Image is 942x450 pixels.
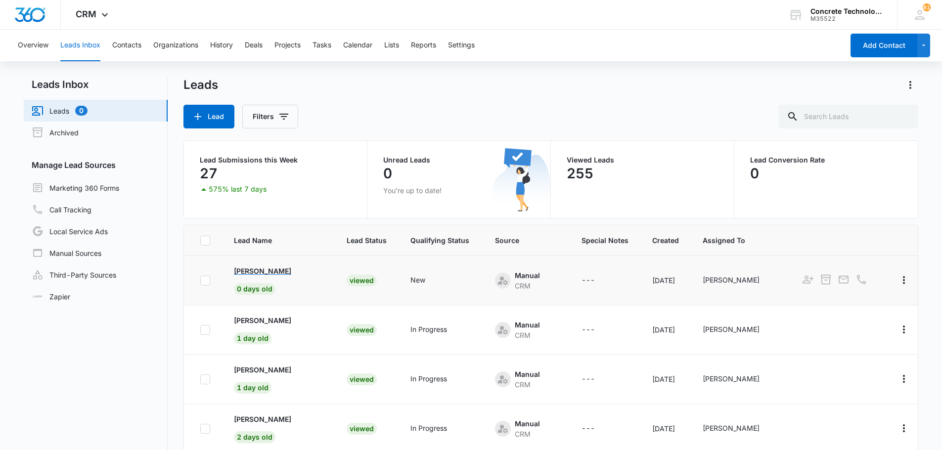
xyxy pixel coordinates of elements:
[582,324,595,336] div: ---
[234,315,323,342] a: [PERSON_NAME]1 day old
[383,185,535,196] p: You’re up to date!
[234,315,291,326] p: [PERSON_NAME]
[347,373,377,385] div: Viewed
[347,324,377,336] div: Viewed
[234,414,323,441] a: [PERSON_NAME]2 days old
[32,247,101,259] a: Manual Sources
[515,369,540,379] div: Manual
[582,235,628,245] span: Special Notes
[495,235,558,245] span: Source
[32,126,79,138] a: Archived
[410,423,447,433] div: In Progress
[112,30,141,61] button: Contacts
[32,225,108,237] a: Local Service Ads
[896,371,912,387] button: Actions
[234,332,271,344] span: 1 day old
[652,235,679,245] span: Created
[153,30,198,61] button: Organizations
[801,273,815,286] button: Add as Contact
[410,324,447,334] div: In Progress
[234,235,323,245] span: Lead Name
[652,374,679,384] div: [DATE]
[76,9,96,19] span: CRM
[703,235,777,245] span: Assigned To
[837,279,851,287] a: Email
[410,423,465,435] div: - - Select to Edit Field
[411,30,436,61] button: Reports
[347,326,377,334] a: Viewed
[495,418,558,439] div: - - Select to Edit Field
[582,324,613,336] div: - - Select to Edit Field
[896,420,912,436] button: Actions
[810,7,883,15] div: account name
[495,270,558,291] div: - - Select to Edit Field
[652,275,679,286] div: [DATE]
[343,30,372,61] button: Calendar
[515,330,540,340] div: CRM
[582,275,613,286] div: - - Select to Edit Field
[410,275,443,286] div: - - Select to Edit Field
[495,320,558,340] div: - - Select to Edit Field
[896,272,912,288] button: Actions
[32,105,88,117] a: Leads0
[24,77,168,92] h2: Leads Inbox
[347,275,377,286] div: Viewed
[32,182,119,194] a: Marketing 360 Forms
[515,429,540,439] div: CRM
[347,235,387,245] span: Lead Status
[703,423,777,435] div: - - Select to Edit Field
[837,273,851,286] button: Email
[410,275,425,285] div: New
[210,30,233,61] button: History
[32,269,116,281] a: Third-Party Sources
[234,266,291,276] p: [PERSON_NAME]
[703,373,760,384] div: [PERSON_NAME]
[183,78,218,92] h1: Leads
[347,375,377,383] a: Viewed
[750,165,759,181] p: 0
[60,30,100,61] button: Leads Inbox
[245,30,263,61] button: Deals
[410,373,465,385] div: - - Select to Edit Field
[703,373,777,385] div: - - Select to Edit Field
[703,324,760,334] div: [PERSON_NAME]
[567,165,593,181] p: 255
[851,34,917,57] button: Add Contact
[810,15,883,22] div: account id
[313,30,331,61] button: Tasks
[234,431,275,443] span: 2 days old
[582,373,613,385] div: - - Select to Edit Field
[32,291,70,302] a: Zapier
[582,275,595,286] div: ---
[234,414,291,424] p: [PERSON_NAME]
[515,418,540,429] div: Manual
[200,165,218,181] p: 27
[234,382,271,394] span: 1 day old
[24,159,168,171] h3: Manage Lead Sources
[495,369,558,390] div: - - Select to Edit Field
[567,157,718,164] p: Viewed Leads
[515,379,540,390] div: CRM
[854,273,868,286] button: Call
[234,365,323,392] a: [PERSON_NAME]1 day old
[410,324,465,336] div: - - Select to Edit Field
[242,105,298,128] button: Filters
[515,270,540,281] div: Manual
[448,30,475,61] button: Settings
[234,365,291,375] p: [PERSON_NAME]
[234,283,275,295] span: 0 days old
[234,266,323,293] a: [PERSON_NAME]0 days old
[582,373,595,385] div: ---
[183,105,234,128] button: Lead
[383,157,535,164] p: Unread Leads
[819,273,833,286] button: Archive
[703,275,760,285] div: [PERSON_NAME]
[347,423,377,435] div: Viewed
[902,77,918,93] button: Actions
[347,276,377,285] a: Viewed
[347,424,377,433] a: Viewed
[923,3,931,11] span: 81
[582,423,595,435] div: ---
[410,373,447,384] div: In Progress
[209,186,267,193] p: 575% last 7 days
